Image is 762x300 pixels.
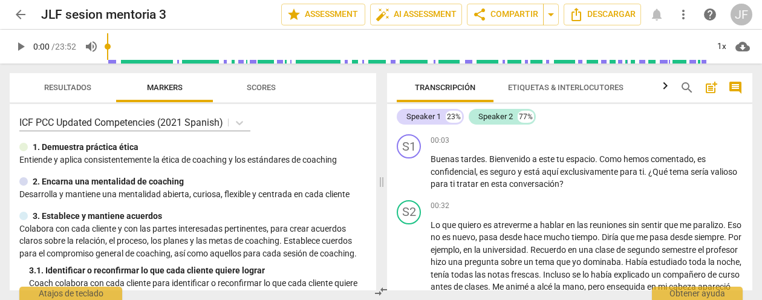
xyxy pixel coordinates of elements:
button: Sharing summary [543,4,559,25]
span: clase [595,245,616,255]
span: alcé [537,282,554,292]
span: ti [639,167,644,177]
span: . [723,220,728,230]
div: Speaker 1 [406,111,441,123]
span: de [616,245,627,255]
span: sería [691,167,711,177]
span: . [485,154,489,164]
div: Speaker 2 [478,111,513,123]
span: de [454,282,464,292]
span: Incluso [543,270,572,279]
p: 1. Demuestra práctica ética [33,141,138,154]
span: pero [588,282,607,292]
span: hace [524,232,544,242]
span: que [620,232,636,242]
span: notas [487,270,511,279]
p: ICF PCC Updated Competencies (2021 Spanish) [19,116,223,129]
span: tardes [461,154,485,164]
span: es [480,167,490,177]
span: semestre [662,245,698,255]
button: Volume [80,36,102,57]
span: enseguida [607,282,647,292]
span: Markers [147,83,183,92]
span: , [694,154,697,164]
span: me [680,220,693,230]
div: JF [731,4,752,25]
span: en [463,245,474,255]
p: 2. Encarna una mentalidad de coaching [33,175,184,188]
span: AI Assessment [376,7,457,22]
span: curso [718,270,740,279]
span: desde [670,232,694,242]
span: star [287,7,301,22]
span: mucho [544,232,571,242]
span: un [651,270,663,279]
span: tiempo [571,232,598,242]
span: la [474,245,483,255]
span: Como [599,154,624,164]
button: Descargar [564,4,641,25]
span: tema [535,257,556,267]
span: more_vert [676,7,691,22]
span: compañero [663,270,708,279]
span: no [431,232,442,242]
span: la [708,257,717,267]
span: es [442,232,452,242]
span: play_arrow [13,39,28,54]
span: el [698,245,706,255]
span: sobre [501,257,524,267]
span: Scores [247,83,276,92]
span: segundo [627,245,662,255]
a: Obtener ayuda [699,4,721,25]
span: en [480,179,491,189]
span: Buenas [431,154,461,164]
button: Reproducir [10,36,31,57]
span: hablar [540,220,566,230]
span: profesor [706,245,738,255]
span: arrow_back [13,7,28,22]
p: Desarrolla y mantiene una mentalidad abierta, curiosa, flexible y centrada en cada cliente [19,188,366,201]
span: me [636,232,650,242]
span: todas [451,270,475,279]
span: Compartir [472,7,538,22]
span: hemos [624,154,651,164]
span: que [556,257,572,267]
span: Bienvenido [489,154,532,164]
button: Add summary [702,78,721,97]
span: siempre [694,232,724,242]
span: que [442,220,458,230]
span: una [579,245,595,255]
div: Cambiar un interlocutor [397,134,421,158]
span: lo [582,270,591,279]
span: ti [450,179,457,189]
button: Assessment [281,4,365,25]
span: hizo [431,257,448,267]
span: una [448,257,464,267]
span: sentir [641,220,664,230]
span: search [680,80,694,95]
span: Eso [728,220,741,230]
span: pregunta [464,257,501,267]
span: explicado [614,270,651,279]
span: , [584,282,588,292]
span: . [724,232,728,242]
span: de [708,270,718,279]
button: AI Assessment [370,4,462,25]
span: estudiado [650,257,689,267]
button: Buscar [677,78,697,97]
span: las [475,270,487,279]
span: mano [562,282,584,292]
span: Resultados [44,83,91,92]
span: Había [625,257,650,267]
span: . [539,270,543,279]
span: share [472,7,487,22]
span: comentado [651,154,694,164]
span: exclusivamente [560,167,620,177]
span: tema [669,167,691,177]
span: espacio [566,154,595,164]
div: 3. 1. Identificar o reconfirmar lo que cada cliente quiere lograr [29,264,366,277]
span: pasa [479,232,500,242]
span: antes [431,282,454,292]
span: . [488,282,492,292]
span: yo [572,257,583,267]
